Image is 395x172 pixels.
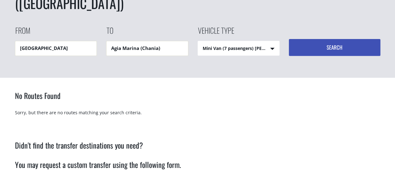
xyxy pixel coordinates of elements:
input: Drop-off location [106,41,188,56]
input: Pickup location [15,41,97,56]
h2: Didn't find the transfer destinations you need? [15,140,380,159]
span: Mini Van (7 passengers) [PERSON_NAME] [198,41,279,56]
h2: No Routes Found [15,90,380,110]
button: Search [289,39,380,56]
p: Sorry, but there are no routes matching your search criteria. [15,110,380,121]
label: To [106,25,113,41]
label: From [15,25,30,41]
label: Vehicle type [198,25,234,41]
